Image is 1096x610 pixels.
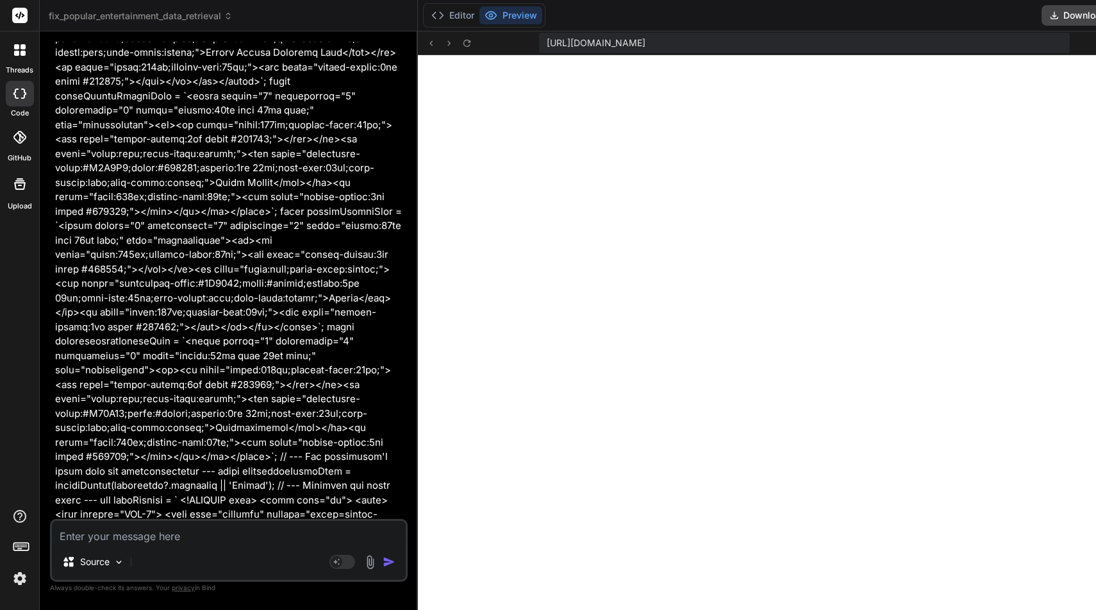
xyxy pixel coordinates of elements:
[80,555,110,568] p: Source
[426,6,479,24] button: Editor
[8,153,31,164] label: GitHub
[547,37,645,49] span: [URL][DOMAIN_NAME]
[11,108,29,119] label: code
[479,6,542,24] button: Preview
[9,568,31,589] img: settings
[113,557,124,568] img: Pick Models
[49,10,233,22] span: fix_popular_entertainment_data_retrieval
[6,65,33,76] label: threads
[363,555,378,570] img: attachment
[50,582,408,594] p: Always double-check its answers. Your in Bind
[383,555,395,568] img: icon
[8,201,32,212] label: Upload
[172,584,195,591] span: privacy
